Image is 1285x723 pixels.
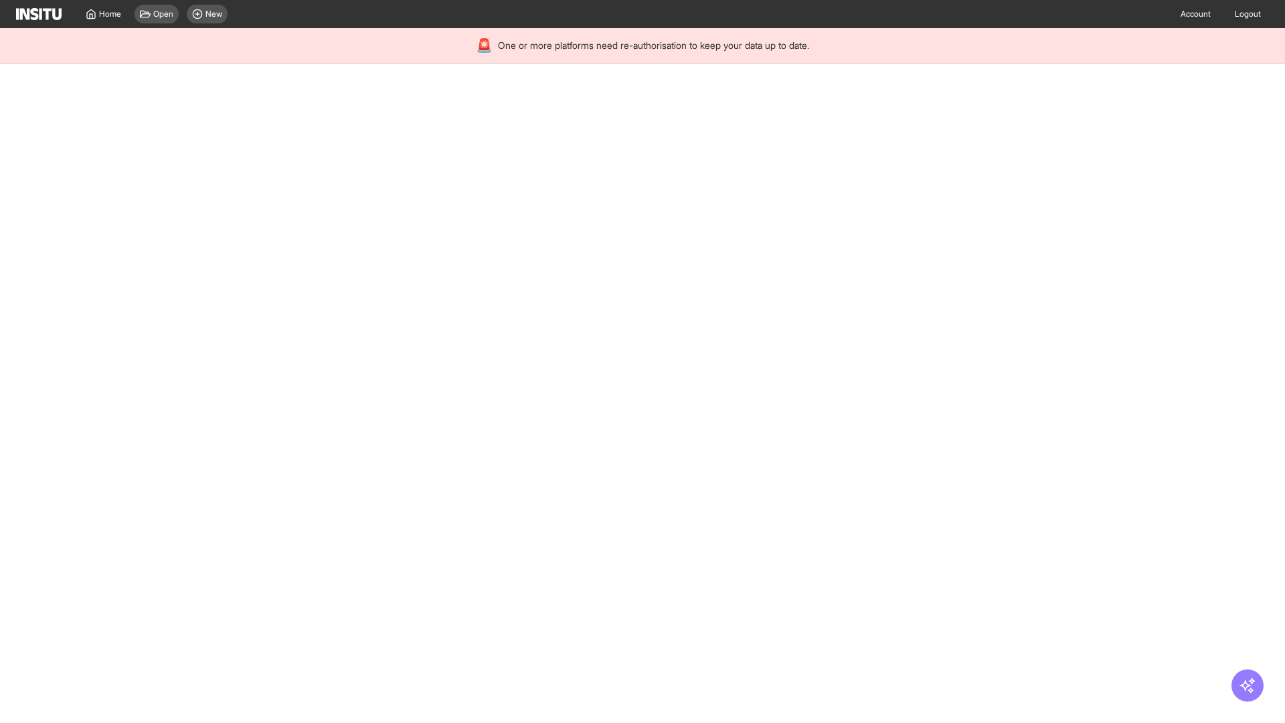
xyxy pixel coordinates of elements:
[476,36,493,55] div: 🚨
[16,8,62,20] img: Logo
[153,9,173,19] span: Open
[205,9,222,19] span: New
[99,9,121,19] span: Home
[498,39,809,52] span: One or more platforms need re-authorisation to keep your data up to date.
